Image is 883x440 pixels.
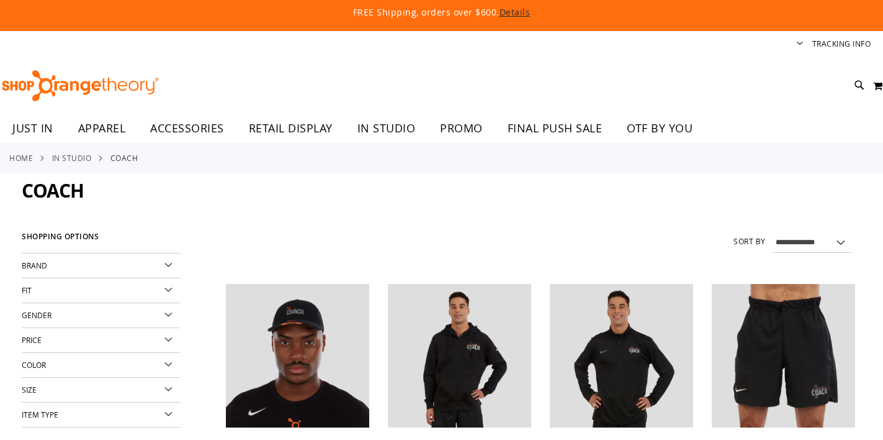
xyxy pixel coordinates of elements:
[22,410,58,419] span: Item Type
[345,114,428,142] a: IN STUDIO
[12,114,53,142] span: JUST IN
[22,360,46,370] span: Color
[150,114,224,142] span: ACCESSORIES
[78,114,126,142] span: APPAREL
[22,178,84,203] span: Coach
[52,152,92,163] a: IN STUDIO
[812,39,871,49] a: Tracking Info
[9,152,33,163] a: Home
[22,303,180,328] div: Gender
[440,114,483,142] span: PROMO
[22,335,42,345] span: Price
[22,278,180,303] div: Fit
[388,284,531,430] a: OTF Mens Coach FA23 Club Fleece Full Zip - Black primary image
[797,39,803,50] button: Account menu
[508,114,603,142] span: FINAL PUSH SALE
[110,152,138,163] strong: Coach
[733,236,766,247] label: Sort By
[500,6,531,18] a: Details
[226,284,369,430] a: Sideline Hat primary image
[712,284,855,428] img: OTF Mens Coach FA23 Victory Short - Black primary image
[69,6,814,19] p: FREE Shipping, orders over $600.
[22,353,180,378] div: Color
[22,385,37,395] span: Size
[428,114,495,143] a: PROMO
[22,403,180,428] div: Item Type
[22,227,180,254] strong: Shopping Options
[226,284,369,428] img: Sideline Hat primary image
[357,114,416,142] span: IN STUDIO
[388,284,531,428] img: OTF Mens Coach FA23 Club Fleece Full Zip - Black primary image
[22,328,180,353] div: Price
[22,260,47,270] span: Brand
[614,114,705,143] a: OTF BY YOU
[138,114,236,143] a: ACCESSORIES
[22,285,32,295] span: Fit
[236,114,345,143] a: RETAIL DISPLAY
[22,310,52,320] span: Gender
[22,254,180,278] div: Brand
[550,284,693,430] a: OTF Mens Coach FA23 Intensity Quarter Zip - Black primary image
[249,114,333,142] span: RETAIL DISPLAY
[495,114,615,143] a: FINAL PUSH SALE
[550,284,693,428] img: OTF Mens Coach FA23 Intensity Quarter Zip - Black primary image
[712,284,855,430] a: OTF Mens Coach FA23 Victory Short - Black primary image
[22,378,180,403] div: Size
[66,114,138,143] a: APPAREL
[627,114,693,142] span: OTF BY YOU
